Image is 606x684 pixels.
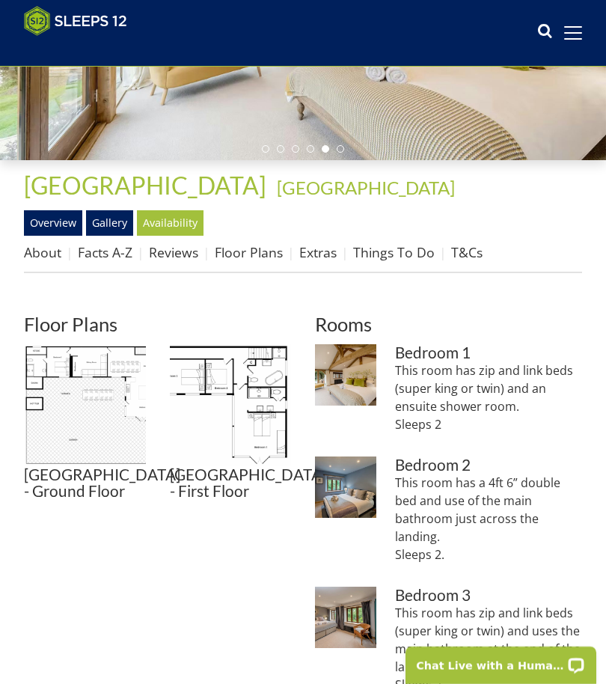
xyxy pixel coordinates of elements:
[395,361,582,433] p: This room has zip and link beds (super king or twin) and an ensuite shower room. Sleeps 2
[395,474,582,564] p: This room has a 4ft 6” double bed and use of the main bathroom just across the landing. Sleeps 2.
[24,171,266,200] span: [GEOGRAPHIC_DATA]
[78,243,132,261] a: Facts A-Z
[299,243,337,261] a: Extras
[24,6,127,36] img: Sleeps 12
[24,314,291,335] h2: Floor Plans
[271,177,455,198] span: -
[315,456,376,518] img: Bedroom 2
[24,243,61,261] a: About
[395,344,582,361] h3: Bedroom 1
[215,243,283,261] a: Floor Plans
[315,587,376,648] img: Bedroom 3
[170,344,292,466] img: Otterhead House - First Floor
[16,45,174,58] iframe: Customer reviews powered by Trustpilot
[24,210,82,236] a: Overview
[451,243,483,261] a: T&Cs
[315,314,582,335] h2: Rooms
[86,210,133,236] a: Gallery
[24,171,271,200] a: [GEOGRAPHIC_DATA]
[277,177,455,198] a: [GEOGRAPHIC_DATA]
[395,456,582,474] h3: Bedroom 2
[149,243,198,261] a: Reviews
[396,637,606,684] iframe: LiveChat chat widget
[24,344,146,466] img: Otterhead House - Ground Floor
[170,466,292,501] h3: [GEOGRAPHIC_DATA] - First Floor
[353,243,435,261] a: Things To Do
[24,466,146,501] h3: [GEOGRAPHIC_DATA] - Ground Floor
[315,344,376,406] img: Bedroom 1
[395,587,582,604] h3: Bedroom 3
[137,210,203,236] a: Availability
